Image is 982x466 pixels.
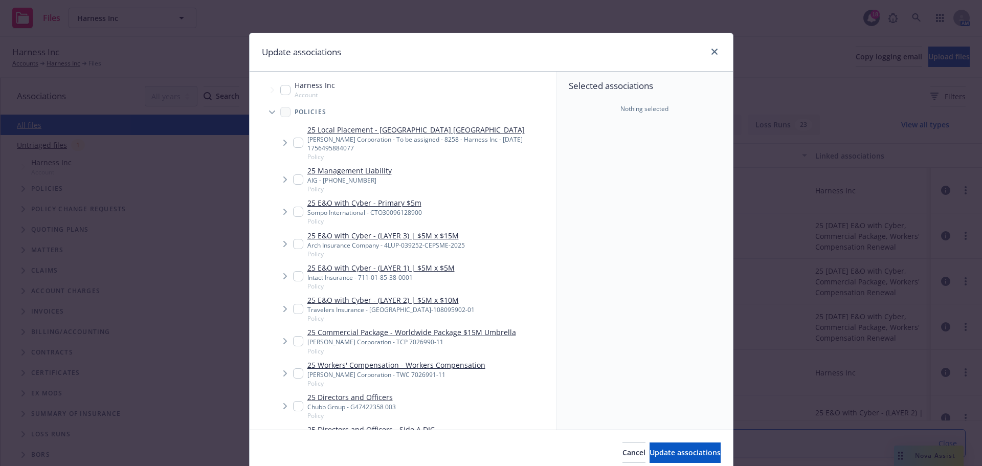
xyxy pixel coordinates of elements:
[307,273,455,282] div: Intact Insurance - 711-01-85-38-0001
[307,208,422,217] div: Sompo International - CTO30096128900
[307,241,465,250] div: Arch Insurance Company - 4LUP-039252-CEPSME-2025
[708,46,721,58] a: close
[307,165,392,176] a: 25 Management Liability
[620,104,668,114] span: Nothing selected
[307,262,455,273] a: 25 E&O with Cyber - (LAYER 1) | $5M x $5M
[307,295,475,305] a: 25 E&O with Cyber - (LAYER 2) | $5M x $10M
[307,185,392,193] span: Policy
[307,176,392,185] div: AIG - [PHONE_NUMBER]
[307,250,465,258] span: Policy
[307,392,396,403] a: 25 Directors and Officers
[569,80,721,92] span: Selected associations
[307,314,475,323] span: Policy
[307,338,516,346] div: [PERSON_NAME] Corporation - TCP 7026990-11
[307,282,455,291] span: Policy
[307,327,516,338] a: 25 Commercial Package - Worldwide Package $15M Umbrella
[295,80,335,91] span: Harness Inc
[307,135,552,152] div: [PERSON_NAME] Corporation - To be assigned - 8258 - Harness Inc - [DATE] 1756495884077
[307,197,422,208] a: 25 E&O with Cyber - Primary $5m
[262,46,341,59] h1: Update associations
[307,411,396,420] span: Policy
[307,370,485,379] div: [PERSON_NAME] Corporation - TWC 7026991-11
[307,360,485,370] a: 25 Workers' Compensation - Workers Compensation
[295,109,327,115] span: Policies
[307,403,396,411] div: Chubb Group - G47422358 003
[622,448,645,457] span: Cancel
[650,448,721,457] span: Update associations
[307,424,435,435] a: 25 Directors and Officers - Side A DIC
[307,347,516,356] span: Policy
[307,305,475,314] div: Travelers Insurance - [GEOGRAPHIC_DATA]-108095902-01
[307,124,552,135] a: 25 Local Placement - [GEOGRAPHIC_DATA] [GEOGRAPHIC_DATA]
[307,230,465,241] a: 25 E&O with Cyber - (LAYER 3) | $5M x $15M
[622,442,645,463] button: Cancel
[307,217,422,226] span: Policy
[295,91,335,99] span: Account
[650,442,721,463] button: Update associations
[307,152,552,161] span: Policy
[307,379,485,388] span: Policy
